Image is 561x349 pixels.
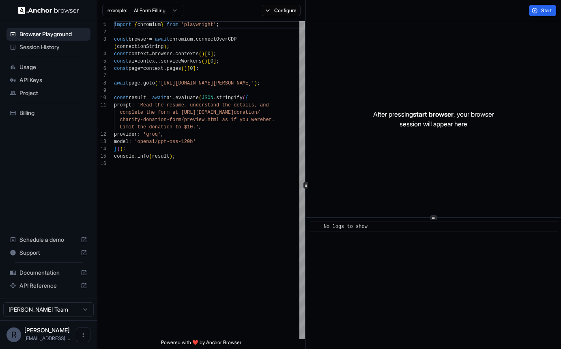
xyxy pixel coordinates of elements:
[204,59,207,64] span: )
[143,80,155,86] span: goto
[19,76,87,84] span: API Keys
[114,66,129,72] span: const
[243,95,245,101] span: (
[114,95,129,101] span: const
[234,110,260,115] span: donation/
[114,59,129,64] span: const
[6,87,90,100] div: Project
[97,160,106,167] div: 16
[204,51,207,57] span: [
[19,30,87,38] span: Browser Playground
[175,95,199,101] span: evaluate
[211,59,213,64] span: 0
[172,95,175,101] span: .
[19,89,87,97] span: Project
[257,80,260,86] span: ;
[134,139,196,145] span: 'openai/gpt-oss-120b'
[114,80,129,86] span: await
[123,146,126,152] span: ;
[140,80,143,86] span: .
[161,22,163,28] span: }
[146,95,149,101] span: =
[97,50,106,58] div: 4
[107,7,127,14] span: example:
[114,132,138,137] span: provider
[97,65,106,72] div: 6
[120,117,263,123] span: charity-donation-form/preview.html as if you were
[129,37,149,42] span: browser
[324,224,368,230] span: No logs to show
[193,37,196,42] span: .
[149,154,152,159] span: (
[24,327,70,334] span: Roberto Frias
[172,154,175,159] span: ;
[158,59,161,64] span: .
[167,66,181,72] span: pages
[138,132,140,137] span: :
[114,102,131,108] span: prompt
[129,51,149,57] span: context
[97,72,106,80] div: 7
[19,269,77,277] span: Documentation
[314,223,318,231] span: ​
[143,132,161,137] span: 'groq'
[114,22,131,28] span: import
[184,66,187,72] span: )
[529,5,556,16] button: Start
[6,233,90,246] div: Schedule a demo
[120,124,198,130] span: Limit the donation to $10.'
[199,124,202,130] span: ,
[97,102,106,109] div: 11
[211,51,213,57] span: ]
[213,51,216,57] span: ;
[138,102,269,108] span: 'Read the resume, understand the details, and
[6,41,90,54] div: Session History
[19,43,87,51] span: Session History
[114,37,129,42] span: const
[245,95,248,101] span: {
[196,66,199,72] span: ;
[202,59,204,64] span: (
[140,66,143,72] span: =
[216,95,243,101] span: stringify
[161,132,163,137] span: ,
[172,51,175,57] span: .
[187,66,190,72] span: [
[18,7,79,14] img: Anchor Logo
[138,22,161,28] span: chromium
[163,44,166,50] span: )
[175,51,199,57] span: contexts
[6,279,90,292] div: API Reference
[199,95,202,101] span: (
[262,5,301,16] button: Configure
[6,106,90,119] div: Billing
[155,80,158,86] span: (
[213,95,216,101] span: .
[199,51,202,57] span: (
[193,66,196,72] span: ]
[97,145,106,153] div: 14
[181,22,216,28] span: 'playwright'
[131,102,134,108] span: :
[19,63,87,71] span: Usage
[6,266,90,279] div: Documentation
[6,74,90,87] div: API Keys
[167,22,178,28] span: from
[170,37,193,42] span: chromium
[114,154,134,159] span: console
[6,28,90,41] div: Browser Playground
[114,44,117,50] span: (
[6,61,90,74] div: Usage
[263,117,275,123] span: her.
[167,44,170,50] span: ;
[155,37,170,42] span: await
[196,37,237,42] span: connectOverCDP
[19,249,77,257] span: Support
[134,22,137,28] span: {
[117,44,163,50] span: connectionString
[207,51,210,57] span: 0
[138,59,158,64] span: context
[6,327,21,342] div: R
[114,146,117,152] span: }
[541,7,552,14] span: Start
